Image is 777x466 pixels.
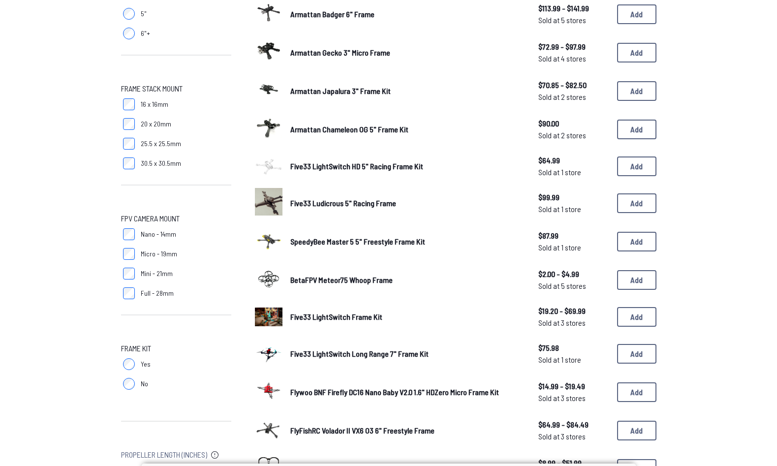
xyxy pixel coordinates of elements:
input: Mini - 21mm [123,268,135,280]
span: 6"+ [141,29,150,38]
span: Sold at 2 stores [538,129,609,141]
span: Flywoo BNF Firefly DC16 Nano Baby V2.0 1.6" HDZero Micro Frame Kit [290,387,499,397]
button: Add [617,81,656,101]
span: Sold at 1 store [538,354,609,366]
a: Flywoo BNF Firefly DC16 Nano Baby V2.0 1.6" HDZero Micro Frame Kit [290,386,523,398]
span: 25.5 x 25.5mm [141,139,181,149]
input: 30.5 x 30.5mm [123,157,135,169]
button: Add [617,120,656,139]
img: image [255,114,282,142]
span: 5" [141,9,147,19]
a: image [255,339,282,369]
img: image [255,37,282,65]
span: Five33 LightSwitch Frame Kit [290,312,382,321]
span: Five33 LightSwitch HD 5" Racing Frame Kit [290,161,423,171]
span: Sold at 5 stores [538,14,609,26]
button: Add [617,344,656,364]
input: 5" [123,8,135,20]
span: Sold at 3 stores [538,431,609,442]
span: $87.99 [538,230,609,242]
a: Armattan Badger 6" Frame [290,8,523,20]
button: Add [617,4,656,24]
img: image [255,377,282,404]
button: Add [617,270,656,290]
span: FPV Camera Mount [121,213,180,224]
a: image [255,226,282,257]
input: 20 x 20mm [123,118,135,130]
span: Full - 28mm [141,288,174,298]
a: Five33 LightSwitch Frame Kit [290,311,523,323]
img: image [255,334,282,371]
span: Nano - 14mm [141,229,176,239]
span: Sold at 3 stores [538,317,609,329]
span: Micro - 19mm [141,249,177,259]
span: Yes [141,359,151,369]
span: Sold at 2 stores [538,91,609,103]
input: Micro - 19mm [123,248,135,260]
input: Nano - 14mm [123,228,135,240]
a: image [255,76,282,106]
span: Armattan Gecko 3" Micro Frame [290,48,390,57]
button: Add [617,156,656,176]
span: Five33 LightSwitch Long Range 7" Frame Kit [290,349,429,358]
a: image [255,153,282,180]
button: Add [617,382,656,402]
span: 30.5 x 30.5mm [141,158,181,168]
a: FlyFishRC Volador II VX6 O3 6" Freestyle Frame [290,425,523,436]
span: $90.00 [538,118,609,129]
a: image [255,377,282,407]
span: Sold at 1 store [538,166,609,178]
span: Frame Stack Mount [121,83,183,94]
span: SpeedyBee Master 5 5" Freestyle Frame Kit [290,237,425,246]
a: Armattan Gecko 3" Micro Frame [290,47,523,59]
img: image [255,157,282,175]
button: Add [617,421,656,440]
input: 6"+ [123,28,135,39]
span: $2.00 - $4.99 [538,268,609,280]
input: Yes [123,358,135,370]
a: Five33 Ludicrous 5" Racing Frame [290,197,523,209]
span: $70.85 - $82.50 [538,79,609,91]
span: Frame Kit [121,342,151,354]
span: $64.99 [538,155,609,166]
button: Add [617,193,656,213]
a: Five33 LightSwitch Long Range 7" Frame Kit [290,348,523,360]
span: Propeller Length (Inches) [121,449,207,461]
img: image [255,226,282,254]
span: Sold at 3 stores [538,392,609,404]
input: Full - 28mm [123,287,135,299]
a: image [255,415,282,446]
a: Armattan Chameleon OG 5" Frame Kit [290,124,523,135]
img: image [255,265,282,292]
span: 16 x 16mm [141,99,168,109]
a: Armattan Japalura 3" Frame Kit [290,85,523,97]
button: Add [617,307,656,327]
a: image [255,37,282,68]
button: Add [617,43,656,62]
span: No [141,379,148,389]
a: image [255,114,282,145]
span: Sold at 5 stores [538,280,609,292]
span: Sold at 1 store [538,242,609,253]
span: FlyFishRC Volador II VX6 O3 6" Freestyle Frame [290,426,435,435]
img: image [255,188,282,216]
img: image [255,308,282,326]
button: Add [617,232,656,251]
input: No [123,378,135,390]
img: image [255,415,282,443]
span: $72.99 - $97.99 [538,41,609,53]
span: $19.20 - $69.99 [538,305,609,317]
span: Five33 Ludicrous 5" Racing Frame [290,198,396,208]
img: image [255,76,282,103]
span: 20 x 20mm [141,119,171,129]
a: image [255,188,282,218]
span: $64.99 - $84.49 [538,419,609,431]
a: image [255,303,282,331]
span: Sold at 4 stores [538,53,609,64]
span: Armattan Chameleon OG 5" Frame Kit [290,124,408,134]
span: Armattan Badger 6" Frame [290,9,374,19]
a: BetaFPV Meteor75 Whoop Frame [290,274,523,286]
span: Mini - 21mm [141,269,173,279]
input: 25.5 x 25.5mm [123,138,135,150]
span: $99.99 [538,191,609,203]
